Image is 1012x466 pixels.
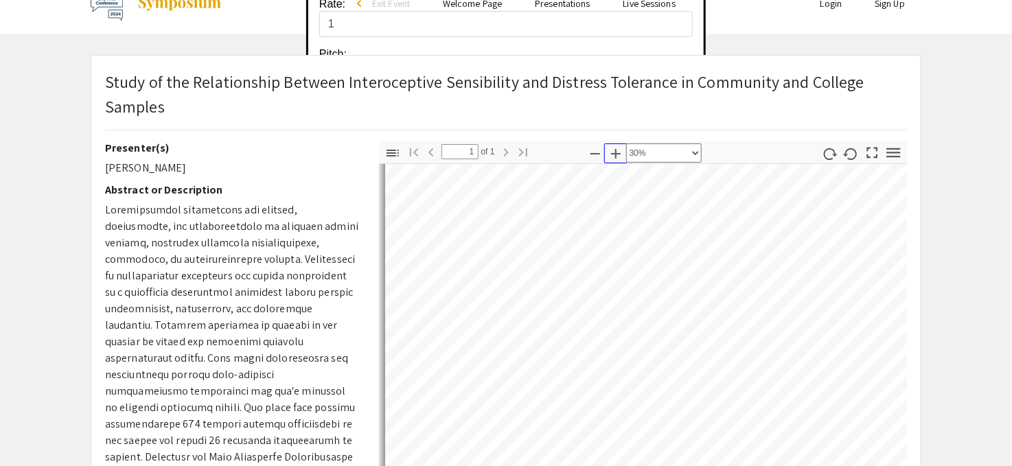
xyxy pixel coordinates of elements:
[419,142,443,162] button: Previous Page
[105,183,358,196] h2: Abstract or Description
[10,404,58,456] iframe: Chat
[105,141,358,154] h2: Presenter(s)
[105,69,907,119] p: Study of the Relationship Between Interoceptive Sensibility and Distress Tolerance in Community a...
[626,143,702,163] select: Zoom
[604,143,628,163] button: Zoom In
[882,143,906,163] button: Tools
[319,48,347,60] label: Pitch:
[494,142,518,162] button: Next Page
[105,160,358,176] p: [PERSON_NAME]
[818,143,842,163] button: Rotate Clockwise
[402,142,426,162] button: Go to First Page
[479,144,495,159] span: of 1
[511,142,535,162] button: Go to Last Page
[381,143,404,163] button: Toggle Sidebar
[584,143,607,163] button: Zoom Out
[861,141,884,161] button: Switch to Presentation Mode
[840,143,863,163] button: Rotate Counterclockwise
[441,144,479,159] input: Page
